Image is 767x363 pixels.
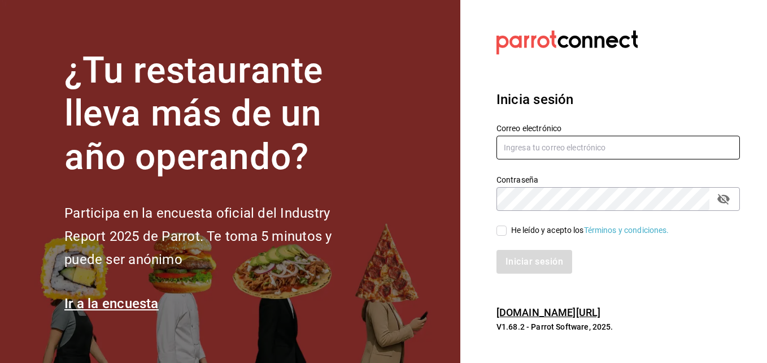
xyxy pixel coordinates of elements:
[64,296,159,312] a: Ir a la encuesta
[511,224,669,236] div: He leído y acepto los
[496,321,740,332] p: V1.68.2 - Parrot Software, 2025.
[64,49,369,179] h1: ¿Tu restaurante lleva más de un año operando?
[496,89,740,110] h3: Inicia sesión
[496,175,740,183] label: Contraseña
[496,124,740,132] label: Correo electrónico
[496,136,740,159] input: Ingresa tu correo electrónico
[64,202,369,271] h2: Participa en la encuesta oficial del Industry Report 2025 de Parrot. Te toma 5 minutos y puede se...
[496,306,600,318] a: [DOMAIN_NAME][URL]
[584,226,669,235] a: Términos y condiciones.
[714,189,733,209] button: passwordField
